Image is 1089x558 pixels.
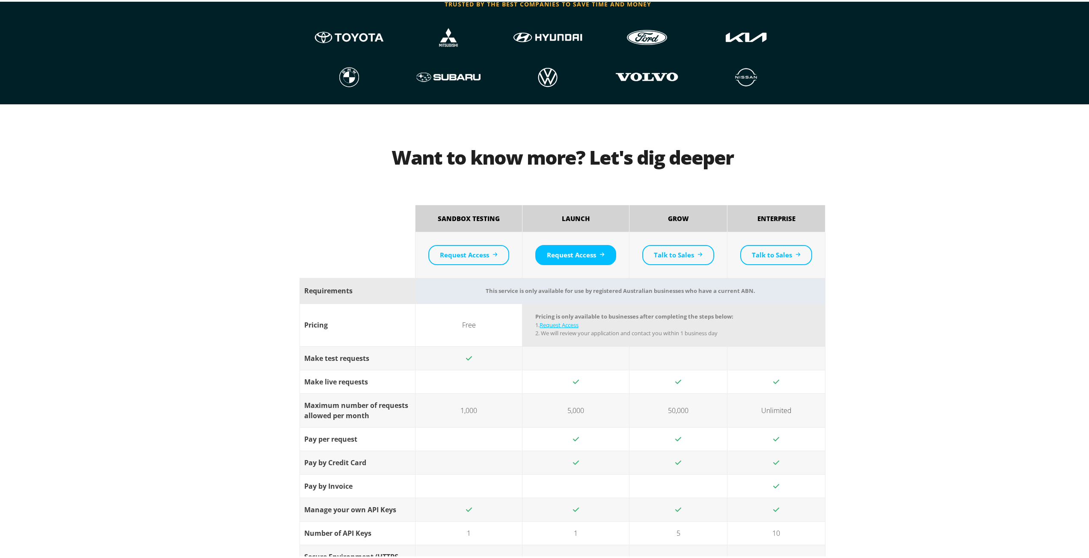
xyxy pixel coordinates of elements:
[415,302,522,345] td: Free
[304,432,411,443] div: Pay per request
[727,520,825,543] td: 10
[415,276,825,302] td: This service is only available for use by registered Australian businesses who have a current ABN.
[709,62,783,89] img: Kia logo
[415,392,522,425] td: 1,000
[411,22,486,49] img: Mistubishi logo
[629,203,727,230] th: Grow
[304,456,411,466] div: Pay by Credit Card
[304,375,411,385] div: Make live requests
[304,351,411,362] div: Make test requests
[510,22,585,49] img: Hyundai logo
[522,302,825,345] td: Pricing is only available to businesses after completing the steps below:
[629,520,727,543] td: 5
[522,520,629,543] td: 1
[727,203,825,230] th: Enterprise
[535,319,718,336] span: 1. 2. We will review your application and contact you within 1 business day
[304,318,411,328] div: Pricing
[304,503,411,513] div: Manage your own API Keys
[740,243,812,263] a: Talk to Sales
[300,130,825,181] h2: Want to know more? Let's dig deeper
[312,62,386,89] img: Kia logo
[522,203,629,230] th: Launch
[415,520,522,543] td: 1
[610,62,684,89] img: Kia logo
[304,399,411,419] div: Maximum number of requests allowed per month
[415,203,522,230] th: Sandbox Testing
[428,243,509,263] a: Request Access
[312,22,386,49] img: Toyota logo
[610,22,684,49] img: Ford logo
[522,392,629,425] td: 5,000
[411,62,486,89] img: Kia logo
[304,526,411,537] div: Number of API Keys
[642,243,714,263] a: Talk to Sales
[304,479,411,490] div: Pay by Invoice
[535,243,616,263] a: Request Access
[304,284,411,294] div: Requirements
[709,22,783,49] img: Kia logo
[629,392,727,425] td: 50,000
[727,392,825,425] td: Unlimited
[510,62,585,89] img: Kia logo
[540,319,579,327] a: Request Access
